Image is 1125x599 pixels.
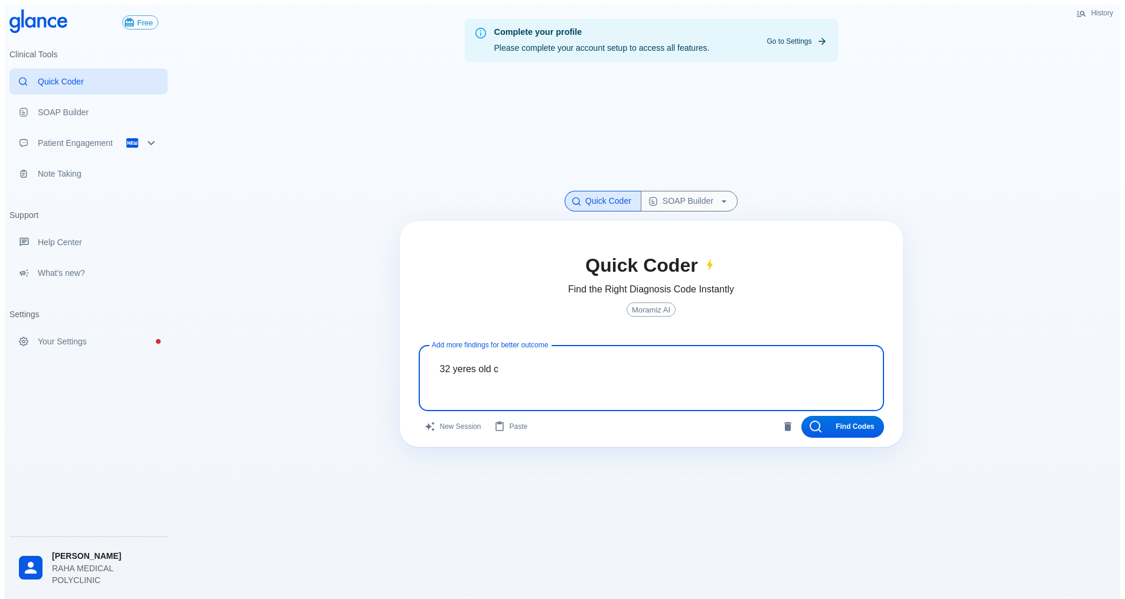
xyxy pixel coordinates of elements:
div: Complete your profile [494,26,710,39]
li: Support [9,201,168,229]
button: SOAP Builder [641,191,738,211]
p: What's new? [38,267,158,279]
div: Recent updates and feature releases [9,260,168,286]
span: Free [132,18,158,27]
p: Your Settings [38,336,158,347]
a: Please complete account setup [9,328,168,354]
span: Moramiz AI [627,305,675,314]
textarea: 32 yeres old c [427,350,876,388]
span: [PERSON_NAME] [52,550,158,562]
a: Go to Settings [759,33,833,50]
button: Find Codes [801,416,884,438]
h6: Find the Right Diagnosis Code Instantly [568,281,734,298]
button: Free [122,15,158,30]
a: Click to view or change your subscription [122,15,168,30]
div: Please complete your account setup to access all features. [494,22,710,58]
a: Get help from our support team [9,229,168,255]
p: Patient Engagement [38,137,125,149]
p: Help Center [38,236,158,248]
li: Clinical Tools [9,40,168,69]
button: History [1070,5,1120,22]
button: Paste from clipboard [488,416,535,438]
p: SOAP Builder [38,106,158,118]
h2: Quick Coder [585,254,716,276]
li: Settings [9,300,168,328]
a: Docugen: Compose a clinical documentation in seconds [9,99,168,125]
p: Quick Coder [38,76,158,87]
button: Quick Coder [565,191,641,211]
a: Advanced note-taking [9,161,168,187]
p: Note Taking [38,168,158,180]
a: Moramiz: Find ICD10AM codes instantly [9,69,168,95]
div: Patient Reports & Referrals [9,130,168,156]
button: Clears all inputs and results. [419,416,488,438]
p: RAHA MEDICAL POLYCLINIC [52,562,158,586]
div: [PERSON_NAME]RAHA MEDICAL POLYCLINIC [9,542,168,594]
button: Clear [779,418,797,435]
